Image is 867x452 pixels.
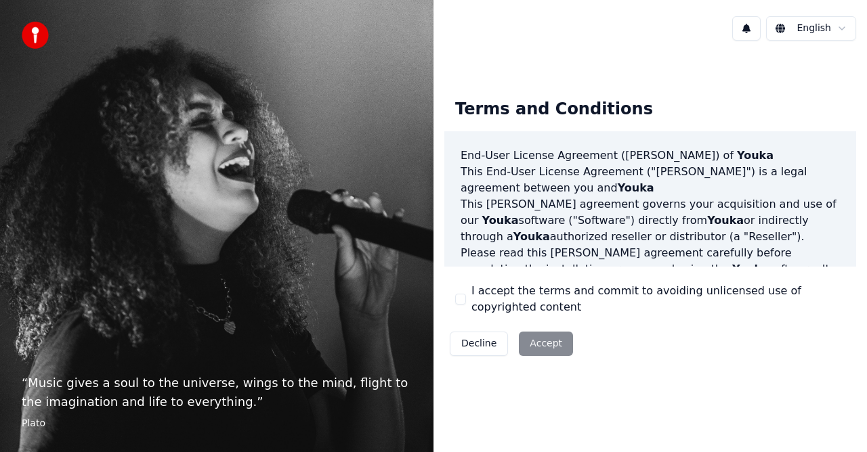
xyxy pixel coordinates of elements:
[732,263,769,275] span: Youka
[482,214,519,227] span: Youka
[450,332,508,356] button: Decline
[618,181,654,194] span: Youka
[737,149,774,162] span: Youka
[461,148,840,164] h3: End-User License Agreement ([PERSON_NAME]) of
[22,374,412,411] p: “ Music gives a soul to the universe, wings to the mind, flight to the imagination and life to ev...
[513,230,550,243] span: Youka
[461,164,840,196] p: This End-User License Agreement ("[PERSON_NAME]") is a legal agreement between you and
[471,283,845,315] label: I accept the terms and commit to avoiding unlicensed use of copyrighted content
[22,417,412,430] footer: Plato
[22,22,49,49] img: youka
[444,88,664,131] div: Terms and Conditions
[461,245,840,310] p: Please read this [PERSON_NAME] agreement carefully before completing the installation process and...
[461,196,840,245] p: This [PERSON_NAME] agreement governs your acquisition and use of our software ("Software") direct...
[707,214,744,227] span: Youka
